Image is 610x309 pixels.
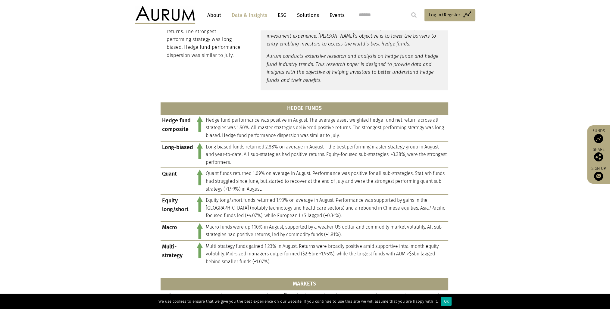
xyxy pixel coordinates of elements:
[590,128,607,143] a: Funds
[161,102,448,114] th: HEDGE FUNDS
[408,9,420,21] input: Submit
[204,241,448,267] td: Multi-strategy funds gained 1.23% in August. Returns were broadly positive amid supportive intra-...
[267,53,438,83] em: Aurum conducts extensive research and analysis on hedge funds and hedge fund industry trends. Thi...
[161,168,195,195] td: Quant
[590,148,607,161] div: Share
[204,114,448,141] td: Hedge fund performance was positive in August. The average asset-weighted hedge fund net return a...
[327,10,345,21] a: Events
[135,6,195,24] img: Aurum
[204,168,448,195] td: Quant funds returned 1.09% on average in August. Performance was positive for all sub-strategies....
[204,141,448,168] td: Long biased funds returned 2.88% on average in August – the best performing master strategy group...
[441,297,452,306] div: Ok
[161,221,195,241] td: Macro
[594,134,603,143] img: Access Funds
[161,141,195,168] td: Long-biased
[590,166,607,181] a: Sign up
[294,10,322,21] a: Solutions
[229,10,270,21] a: Data & Insights
[594,152,603,161] img: Share this post
[204,10,224,21] a: About
[204,221,448,241] td: Macro funds were up 1.10% in August, supported by a weaker US dollar and commodity market volatil...
[275,10,289,21] a: ESG
[161,241,195,267] td: Multi-strategy
[161,278,448,290] th: MARKETS
[424,9,475,21] a: Log in/Register
[429,11,460,18] span: Log in/Register
[594,172,603,181] img: Sign up to our newsletter
[161,114,195,141] td: Hedge fund composite
[161,195,195,221] td: Equity long/short
[204,195,448,221] td: Equity long/short funds returned 1.93% on average in August. Performance was supported by gains i...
